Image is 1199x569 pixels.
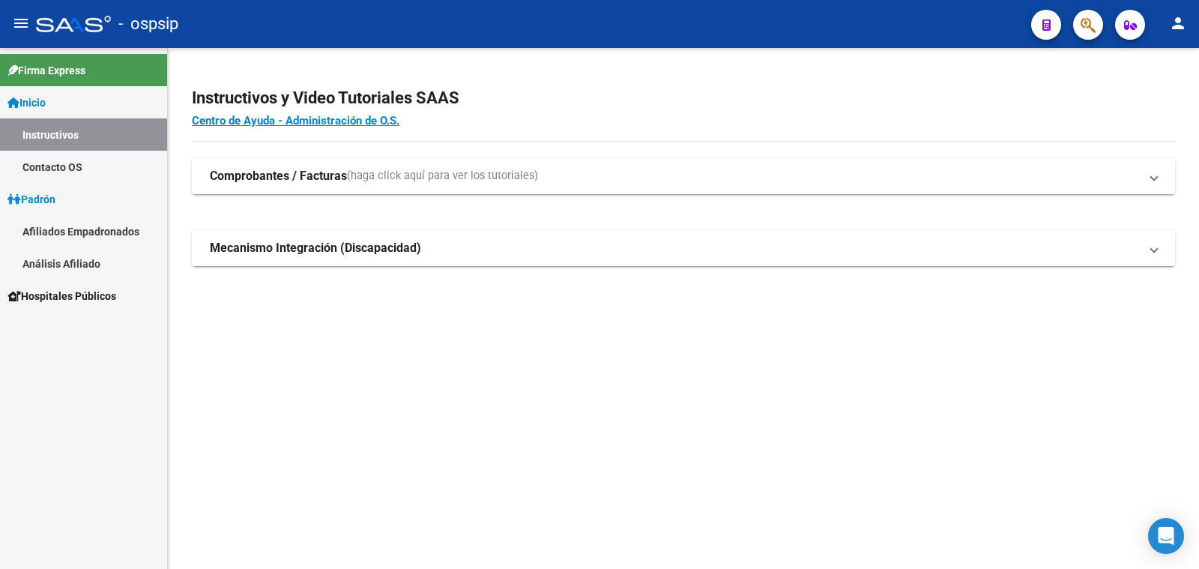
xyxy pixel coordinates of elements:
[7,62,85,79] span: Firma Express
[12,14,30,32] mat-icon: menu
[7,191,55,208] span: Padrón
[192,158,1175,194] mat-expansion-panel-header: Comprobantes / Facturas(haga click aquí para ver los tutoriales)
[1148,518,1184,554] div: Open Intercom Messenger
[118,7,178,40] span: - ospsip
[192,230,1175,266] mat-expansion-panel-header: Mecanismo Integración (Discapacidad)
[7,94,46,111] span: Inicio
[192,84,1175,112] h2: Instructivos y Video Tutoriales SAAS
[347,168,538,184] span: (haga click aquí para ver los tutoriales)
[1169,14,1187,32] mat-icon: person
[7,288,116,304] span: Hospitales Públicos
[210,168,347,184] strong: Comprobantes / Facturas
[192,114,399,127] a: Centro de Ayuda - Administración de O.S.
[210,240,421,256] strong: Mecanismo Integración (Discapacidad)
